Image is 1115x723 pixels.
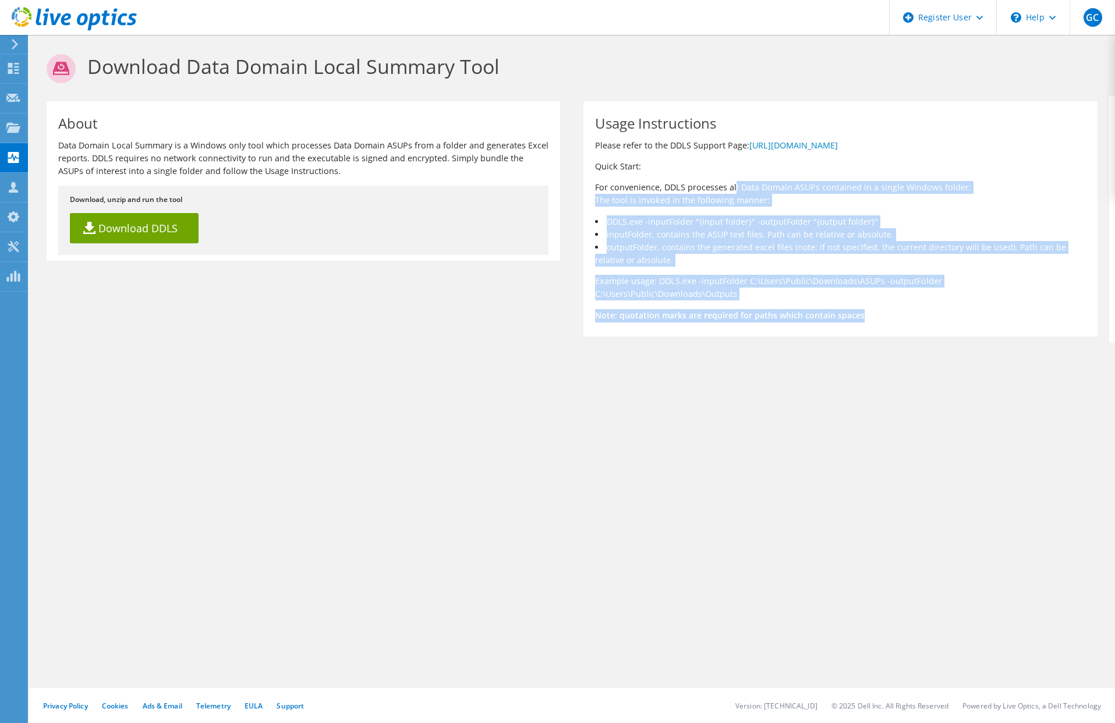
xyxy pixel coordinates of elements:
[70,193,537,206] p: Download, unzip and run the tool
[58,116,543,130] h1: About
[245,701,263,711] a: EULA
[47,54,1092,83] h1: Download Data Domain Local Summary Tool
[595,116,1079,130] h1: Usage Instructions
[595,310,865,321] b: Note: quotation marks are required for paths which contain spaces
[595,181,1085,207] p: For convenience, DDLS processes all Data Domain ASUPs contained in a single Windows folder. The t...
[595,241,1085,267] li: outputFolder, contains the generated excel files (note: if not specified, the current directory w...
[196,701,231,711] a: Telemetry
[735,701,817,711] li: Version: [TECHNICAL_ID]
[595,215,1085,228] li: DDLS.exe -inputFolder "{input folder}" -outputFolder "{output folder}"
[58,139,548,178] p: Data Domain Local Summary is a Windows only tool which processes Data Domain ASUPs from a folder ...
[595,160,1085,173] p: Quick Start:
[1011,12,1021,23] svg: \n
[962,701,1101,711] li: Powered by Live Optics, a Dell Technology
[595,139,1085,152] p: Please refer to the DDLS Support Page:
[749,140,838,151] a: [URL][DOMAIN_NAME]
[831,701,948,711] li: © 2025 Dell Inc. All Rights Reserved
[595,275,1085,300] p: Example usage: DDLS.exe -inputFolder C:\Users\Public\Downloads\ASUPs -outputFolder C:\Users\Publi...
[43,701,88,711] a: Privacy Policy
[102,701,129,711] a: Cookies
[595,228,1085,241] li: inputFolder, contains the ASUP text files. Path can be relative or absolute.
[277,701,304,711] a: Support
[70,213,199,243] a: Download DDLS
[1084,8,1102,27] span: GC
[143,701,182,711] a: Ads & Email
